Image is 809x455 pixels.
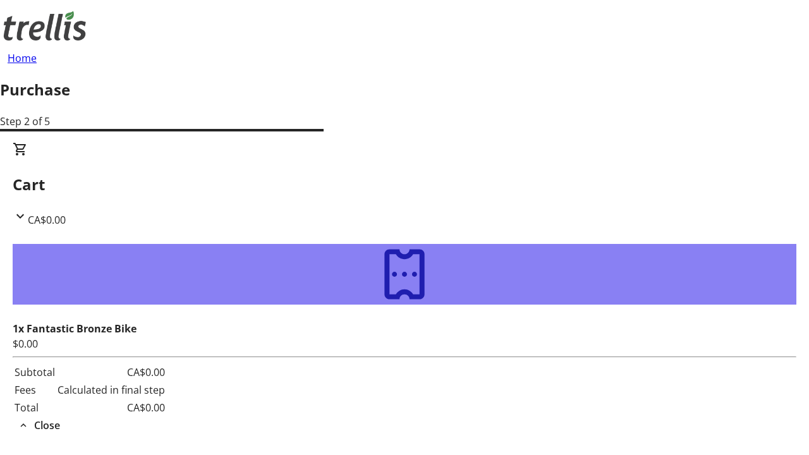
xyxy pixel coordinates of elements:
td: Total [14,399,56,416]
td: Subtotal [14,364,56,380]
div: $0.00 [13,336,796,351]
strong: 1x Fantastic Bronze Bike [13,322,137,336]
td: CA$0.00 [57,399,166,416]
div: CartCA$0.00 [13,227,796,434]
h2: Cart [13,173,796,196]
td: Calculated in final step [57,382,166,398]
td: Fees [14,382,56,398]
span: CA$0.00 [28,213,66,227]
div: CartCA$0.00 [13,142,796,227]
span: Close [34,418,60,433]
button: Close [13,418,65,433]
td: CA$0.00 [57,364,166,380]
